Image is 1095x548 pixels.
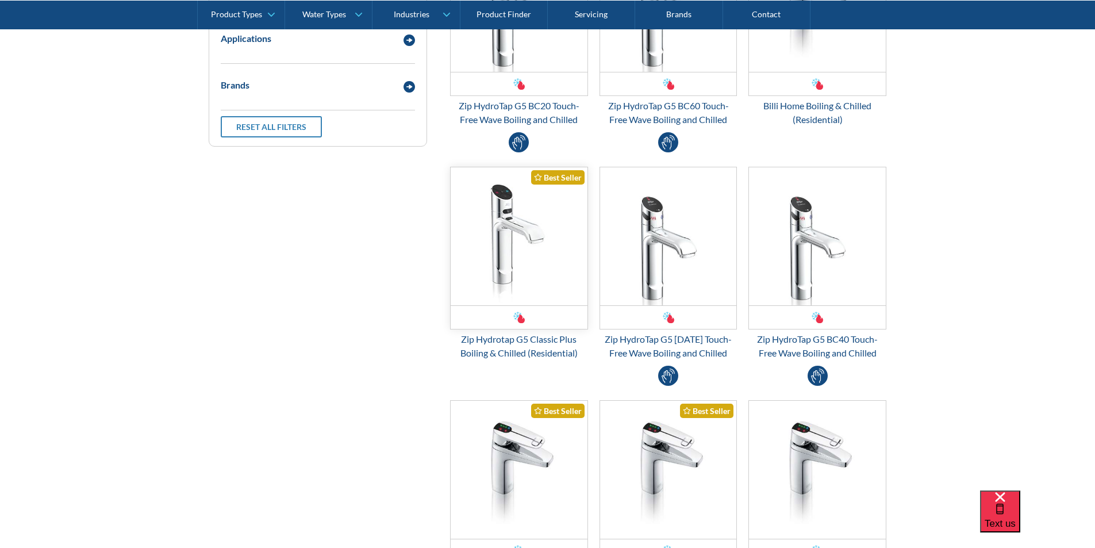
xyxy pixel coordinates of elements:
[211,9,262,19] div: Product Types
[531,404,585,418] div: Best Seller
[450,99,588,127] div: Zip HydroTap G5 BC20 Touch-Free Wave Boiling and Chilled
[748,99,886,127] div: Billi Home Boiling & Chilled (Residential)
[302,9,346,19] div: Water Types
[451,167,587,305] img: Zip Hydrotap G5 Classic Plus Boiling & Chilled (Residential)
[749,401,886,539] img: Billi Quadra 4180 Boiling & Chilled - 350/175 (Commercial)
[980,490,1095,548] iframe: podium webchat widget bubble
[450,332,588,360] div: Zip Hydrotap G5 Classic Plus Boiling & Chilled (Residential)
[680,404,733,418] div: Best Seller
[749,167,886,305] img: Zip HydroTap G5 BC40 Touch-Free Wave Boiling and Chilled
[451,401,587,539] img: Billi Eco Boiling & Chilled (Small Commercial)
[600,99,737,127] div: Zip HydroTap G5 BC60 Touch-Free Wave Boiling and Chilled
[600,332,737,360] div: Zip HydroTap G5 [DATE] Touch-Free Wave Boiling and Chilled
[221,78,249,92] div: Brands
[600,167,737,360] a: Zip HydroTap G5 BC100 Touch-Free Wave Boiling and ChilledZip HydroTap G5 [DATE] Touch-Free Wave B...
[450,167,588,360] a: Zip Hydrotap G5 Classic Plus Boiling & Chilled (Residential)Best SellerZip Hydrotap G5 Classic Pl...
[221,32,271,45] div: Applications
[600,167,737,305] img: Zip HydroTap G5 BC100 Touch-Free Wave Boiling and Chilled
[394,9,429,19] div: Industries
[531,170,585,185] div: Best Seller
[221,116,322,137] a: Reset all filters
[748,332,886,360] div: Zip HydroTap G5 BC40 Touch-Free Wave Boiling and Chilled
[600,401,737,539] img: Billi Quadra Compact Boiling & Chilled 100/150 (Commercial)
[748,167,886,360] a: Zip HydroTap G5 BC40 Touch-Free Wave Boiling and ChilledZip HydroTap G5 BC40 Touch-Free Wave Boil...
